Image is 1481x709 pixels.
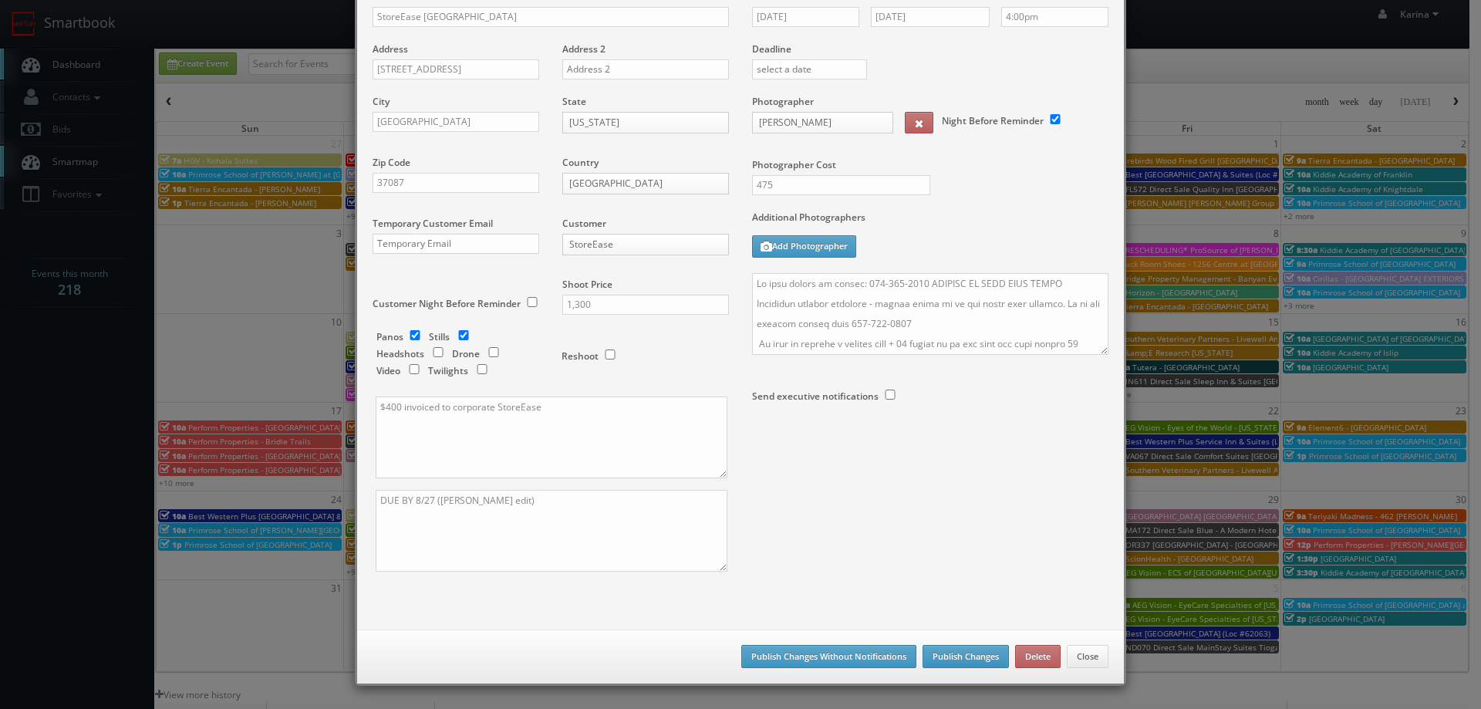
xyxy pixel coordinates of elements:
[373,59,539,79] input: Address
[373,217,493,230] label: Temporary Customer Email
[569,113,708,133] span: [US_STATE]
[871,7,990,27] input: Select a date
[752,112,893,133] a: [PERSON_NAME]
[562,234,729,255] a: StoreEase
[373,234,539,254] input: Temporary Email
[373,7,729,27] input: Title
[740,42,1120,56] label: Deadline
[562,173,729,194] a: [GEOGRAPHIC_DATA]
[428,364,468,377] label: Twilights
[740,158,1120,171] label: Photographer Cost
[562,217,606,230] label: Customer
[752,175,930,195] input: Photographer Cost
[373,156,410,169] label: Zip Code
[562,42,606,56] label: Address 2
[741,645,916,668] button: Publish Changes Without Notifications
[1067,645,1108,668] button: Close
[752,211,1108,231] label: Additional Photographers
[562,278,612,291] label: Shoot Price
[562,112,729,133] a: [US_STATE]
[562,295,729,315] input: Shoot Price
[373,95,390,108] label: City
[373,297,521,310] label: Customer Night Before Reminder
[752,59,867,79] input: select a date
[752,235,856,258] button: Add Photographer
[562,95,586,108] label: State
[942,114,1044,127] label: Night Before Reminder
[562,59,729,79] input: Address 2
[569,174,708,194] span: [GEOGRAPHIC_DATA]
[376,347,424,360] label: Headshots
[569,235,708,255] span: StoreEase
[923,645,1009,668] button: Publish Changes
[752,95,814,108] label: Photographer
[373,112,539,132] input: City
[452,347,480,360] label: Drone
[562,349,599,363] label: Reshoot
[376,364,400,377] label: Video
[752,7,859,27] input: Select a date
[373,173,539,193] input: Zip Code
[1015,645,1061,668] button: Delete
[562,156,599,169] label: Country
[759,113,872,133] span: [PERSON_NAME]
[429,330,450,343] label: Stills
[373,42,408,56] label: Address
[376,330,403,343] label: Panos
[752,390,879,403] label: Send executive notifications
